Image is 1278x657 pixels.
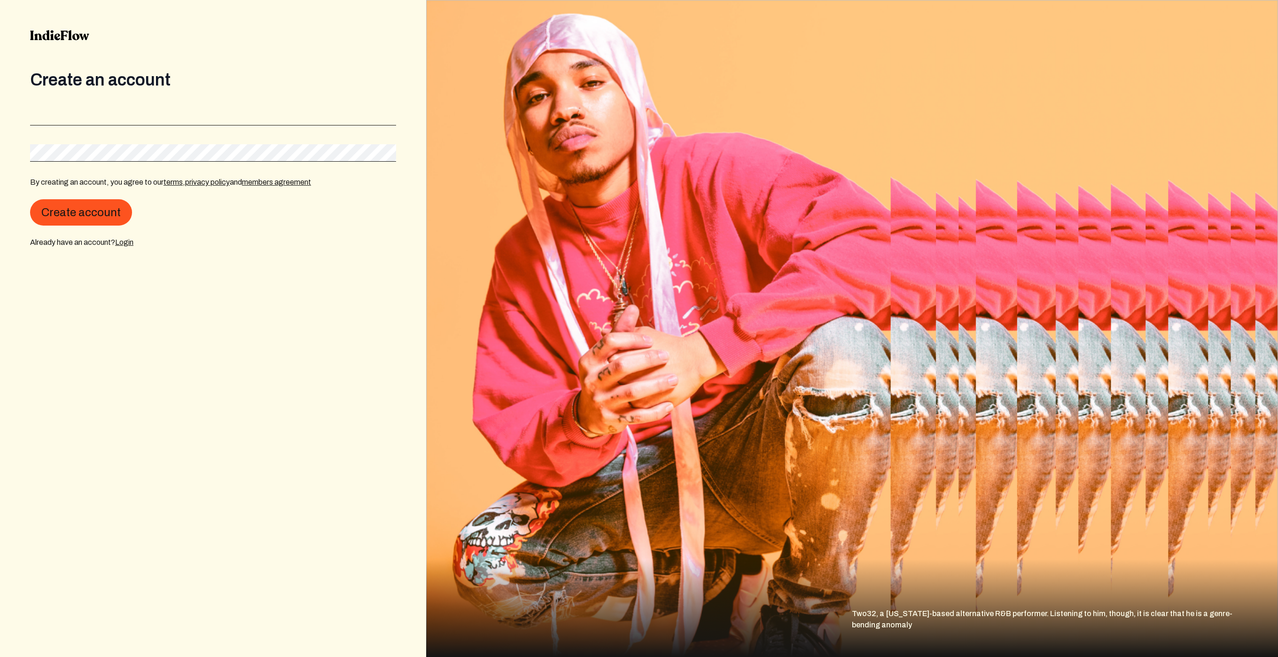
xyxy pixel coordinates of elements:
[30,30,89,40] img: indieflow-logo-black.svg
[30,199,132,226] button: Create account
[185,178,230,186] a: privacy policy
[115,238,133,246] a: Login
[164,178,183,186] a: terms
[30,237,396,248] div: Already have an account?
[852,608,1278,657] div: Two32, a [US_STATE]-based alternative R&B performer. Listening to him, though, it is clear that h...
[30,177,311,188] p: By creating an account, you agree to our , and
[242,178,311,186] a: members agreement
[30,70,396,89] div: Create an account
